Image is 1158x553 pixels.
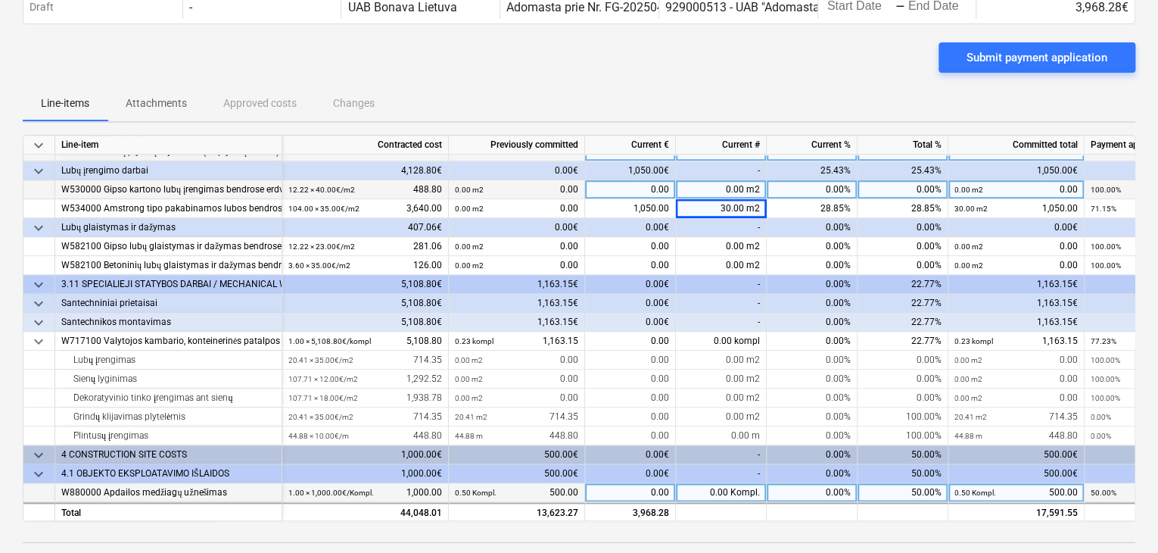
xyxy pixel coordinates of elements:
[288,413,353,421] small: 20.41 × 35.00€ / m2
[61,180,275,199] div: W530000 Gipso kartono lubų įrengimas bendrose erdvėse
[30,465,48,483] span: keyboard_arrow_down
[676,218,767,237] div: -
[30,162,48,180] span: keyboard_arrow_down
[676,256,767,275] div: 0.00 m2
[282,464,449,483] div: 1,000.00€
[455,483,578,502] div: 500.00
[954,413,987,421] small: 20.41 m2
[455,237,578,256] div: 0.00
[288,370,442,389] div: 1,292.52
[288,408,442,426] div: 714.35
[288,394,358,402] small: 107.71 × 18.00€ / m2
[858,332,948,351] div: 22.77%
[288,356,353,364] small: 20.41 × 35.00€ / m2
[585,313,676,332] div: 0.00€
[288,375,358,383] small: 107.71 × 12.00€ / m2
[858,161,948,180] div: 25.43%
[30,295,48,313] span: keyboard_arrow_down
[954,332,1078,351] div: 1,163.15
[954,337,993,345] small: 0.23 kompl
[954,426,1078,445] div: 448.80
[455,432,483,440] small: 44.88 m
[455,504,578,523] div: 13,623.27
[61,332,275,351] div: W717100 Valytojos kambario, konteinerinės patalpos įrengimas
[585,408,676,426] div: 0.00
[61,445,275,464] div: 4 CONSTRUCTION SITE COSTS
[288,389,442,408] div: 1,938.78
[676,161,767,180] div: -
[585,136,676,155] div: Current €
[61,218,275,237] div: Lubų glaistymas ir dažymas
[858,313,948,332] div: 22.77%
[449,445,585,464] div: 500.00€
[455,413,487,421] small: 20.41 m2
[858,351,948,370] div: 0.00%
[767,483,858,502] div: 0.00%
[948,294,1085,313] div: 1,163.15€
[61,313,275,332] div: Santechnikos montavimas
[288,483,442,502] div: 1,000.00
[585,426,676,445] div: 0.00
[126,95,187,111] p: Attachments
[954,356,982,364] small: 0.00 m2
[676,136,767,155] div: Current #
[954,432,982,440] small: 44.88 m
[455,489,497,497] small: 0.50 Kompl.
[954,237,1078,256] div: 0.00
[954,370,1078,389] div: 0.00
[288,426,442,445] div: 448.80
[455,205,484,213] small: 0.00 m2
[948,445,1085,464] div: 500.00€
[954,205,988,213] small: 30.00 m2
[288,180,442,199] div: 488.80
[61,294,275,313] div: Santechniniai prietaisai
[61,199,275,218] div: W534000 Amstrong tipo pakabinamos lubos bendrose erdvėse 600x600 mm
[948,161,1085,180] div: 1,050.00€
[585,237,676,256] div: 0.00
[30,276,48,294] span: keyboard_arrow_down
[858,389,948,408] div: 0.00%
[455,332,578,351] div: 1,163.15
[1091,242,1121,251] small: 100.00%
[676,370,767,389] div: 0.00 m2
[449,294,585,313] div: 1,163.15€
[954,199,1078,218] div: 1,050.00
[30,136,48,155] span: keyboard_arrow_down
[449,313,585,332] div: 1,163.15€
[61,351,275,370] div: Lubų įrengimas
[858,275,948,294] div: 22.77%
[55,502,282,521] div: Total
[455,394,483,402] small: 0.00 m2
[676,313,767,332] div: -
[585,445,676,464] div: 0.00€
[948,502,1085,521] div: 17,591.55
[954,408,1078,426] div: 714.35
[585,389,676,408] div: 0.00
[676,389,767,408] div: 0.00 m2
[455,426,578,445] div: 448.80
[767,180,858,199] div: 0.00%
[455,242,484,251] small: 0.00 m2
[455,408,578,426] div: 714.35
[55,136,282,155] div: Line-item
[585,464,676,483] div: 0.00€
[288,504,442,523] div: 44,048.01
[61,426,275,445] div: Plintusų įrengimas
[767,218,858,237] div: 0.00%
[767,445,858,464] div: 0.00%
[282,445,449,464] div: 1,000.00€
[676,237,767,256] div: 0.00 m2
[767,351,858,370] div: 0.00%
[1091,413,1111,421] small: 0.00%
[767,332,858,351] div: 0.00%
[282,136,449,155] div: Contracted cost
[288,351,442,370] div: 714.35
[282,161,449,180] div: 4,128.80€
[288,199,442,218] div: 3,640.00
[585,256,676,275] div: 0.00
[954,242,983,251] small: 0.00 m2
[948,218,1085,237] div: 0.00€
[585,370,676,389] div: 0.00
[767,389,858,408] div: 0.00%
[61,370,275,389] div: Sienų lyginimas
